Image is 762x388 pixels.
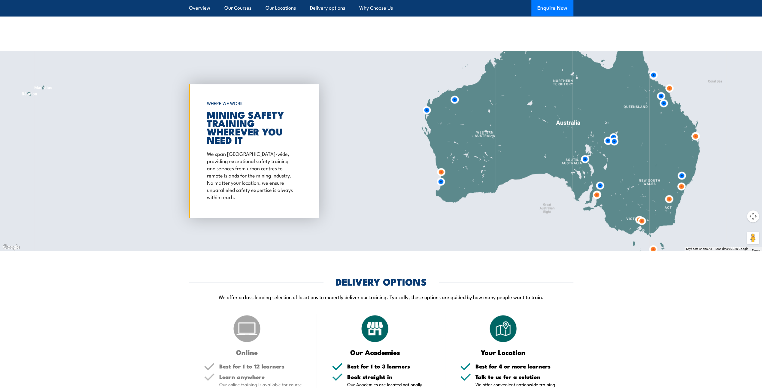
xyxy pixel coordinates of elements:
[2,243,21,251] a: Open this area in Google Maps (opens a new window)
[204,348,290,355] h3: Online
[219,374,302,379] h5: Learn anywhere
[475,374,558,379] h5: Talk to us for a solution
[747,210,759,222] button: Map camera controls
[332,348,418,355] h3: Our Academies
[207,98,298,109] h6: WHERE WE WORK
[335,277,427,286] h2: DELIVERY OPTIONS
[189,293,573,300] p: We offer a class leading selection of locations to expertly deliver our training. Typically, thes...
[460,348,546,355] h3: Your Location
[219,363,302,369] h5: Best for 1 to 12 learners
[686,247,712,251] button: Keyboard shortcuts
[752,249,760,252] a: Terms (opens in new tab)
[207,150,298,200] p: We span [GEOGRAPHIC_DATA]-wide, providing exceptional safety training and services from urban cen...
[747,232,759,244] button: Drag Pegman onto the map to open Street View
[475,363,558,369] h5: Best for 4 or more learners
[2,243,21,251] img: Google
[347,374,430,379] h5: Book straight in
[715,247,748,250] span: Map data ©2025 Google
[347,363,430,369] h5: Best for 1 to 3 learners
[207,110,298,144] h2: MINING SAFETY TRAINING WHEREVER YOU NEED IT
